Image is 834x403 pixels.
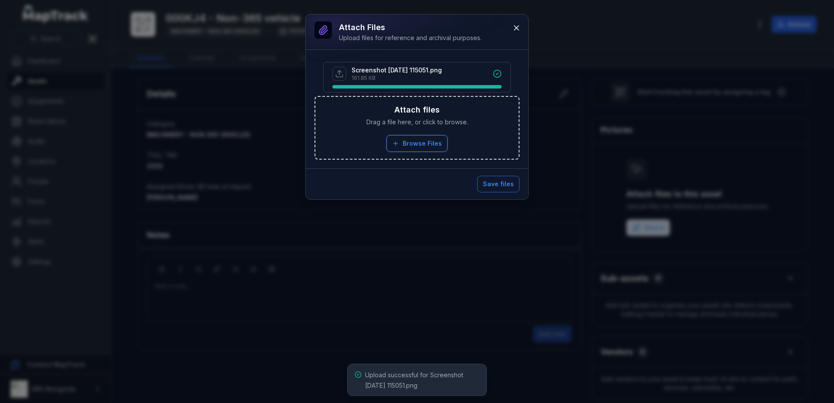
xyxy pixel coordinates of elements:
h3: Attach files [394,104,440,116]
span: Drag a file here, or click to browse. [366,118,468,126]
button: Save files [477,176,520,192]
p: Screenshot [DATE] 115051.png [352,66,442,75]
p: 161.85 KB [352,75,442,82]
h3: Attach Files [339,21,482,34]
span: Upload successful for Screenshot [DATE] 115051.png [365,371,463,389]
div: Upload files for reference and archival purposes. [339,34,482,42]
button: Browse Files [386,135,448,152]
